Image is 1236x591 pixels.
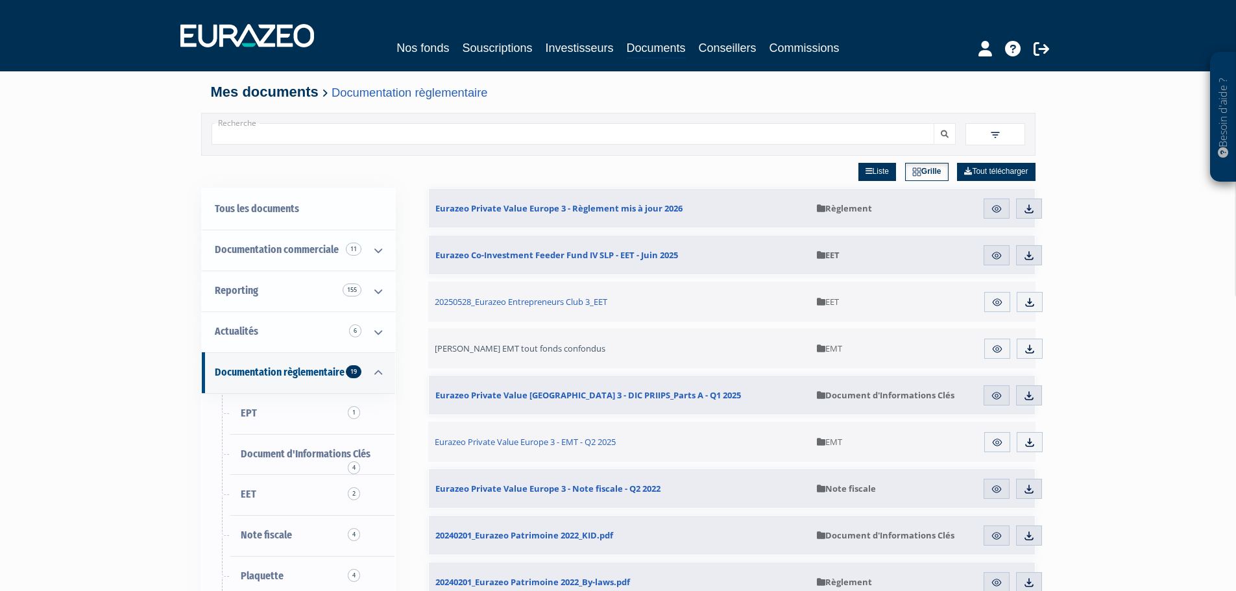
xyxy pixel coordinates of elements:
[215,243,339,256] span: Documentation commerciale
[991,437,1003,448] img: eye.svg
[1024,296,1036,308] img: download.svg
[817,389,954,401] span: Document d'Informations Clés
[991,203,1002,215] img: eye.svg
[348,528,360,541] span: 4
[241,448,370,460] span: Document d'Informations Clés
[1023,203,1035,215] img: download.svg
[817,436,842,448] span: EMT
[1023,250,1035,261] img: download.svg
[991,483,1002,495] img: eye.svg
[435,389,741,401] span: Eurazeo Private Value [GEOGRAPHIC_DATA] 3 - DIC PRIIPS_Parts A - Q1 2025
[817,483,876,494] span: Note fiscale
[435,576,630,588] span: 20240201_Eurazeo Patrimoine 2022_By-laws.pdf
[348,461,360,474] span: 4
[202,271,395,311] a: Reporting 155
[343,283,361,296] span: 155
[180,24,314,47] img: 1732889491-logotype_eurazeo_blanc_rvb.png
[241,407,257,419] span: EPT
[428,328,811,368] a: [PERSON_NAME] EMT tout fonds confondus
[202,311,395,352] a: Actualités 6
[215,325,258,337] span: Actualités
[991,296,1003,308] img: eye.svg
[202,515,395,556] a: Note fiscale4
[348,569,360,582] span: 4
[991,577,1002,588] img: eye.svg
[817,202,872,214] span: Règlement
[435,436,616,448] span: Eurazeo Private Value Europe 3 - EMT - Q2 2025
[769,39,840,57] a: Commissions
[991,530,1002,542] img: eye.svg
[348,487,360,500] span: 2
[858,163,896,181] a: Liste
[1216,59,1231,176] p: Besoin d'aide ?
[428,282,811,322] a: 20250528_Eurazeo Entrepreneurs Club 3_EET
[817,296,839,308] span: EET
[1023,530,1035,542] img: download.svg
[346,243,361,256] span: 11
[429,516,810,555] a: 20240201_Eurazeo Patrimoine 2022_KID.pdf
[1023,390,1035,402] img: download.svg
[1023,483,1035,495] img: download.svg
[202,474,395,515] a: EET2
[428,422,811,462] a: Eurazeo Private Value Europe 3 - EMT - Q2 2025
[202,352,395,393] a: Documentation règlementaire 19
[435,202,683,214] span: Eurazeo Private Value Europe 3 - Règlement mis à jour 2026
[1023,577,1035,588] img: download.svg
[817,249,840,261] span: EET
[435,343,605,354] span: [PERSON_NAME] EMT tout fonds confondus
[1024,343,1036,355] img: download.svg
[346,365,361,378] span: 19
[699,39,757,57] a: Conseillers
[202,434,395,475] a: Document d'Informations Clés4
[429,235,810,274] a: Eurazeo Co-Investment Feeder Fund IV SLP - EET - Juin 2025
[348,406,360,419] span: 1
[349,324,361,337] span: 6
[212,123,934,145] input: Recherche
[462,39,532,57] a: Souscriptions
[435,483,660,494] span: Eurazeo Private Value Europe 3 - Note fiscale - Q2 2022
[905,163,949,181] a: Grille
[1024,437,1036,448] img: download.svg
[991,250,1002,261] img: eye.svg
[202,189,395,230] a: Tous les documents
[545,39,613,57] a: Investisseurs
[396,39,449,57] a: Nos fonds
[435,249,678,261] span: Eurazeo Co-Investment Feeder Fund IV SLP - EET - Juin 2025
[435,529,613,541] span: 20240201_Eurazeo Patrimoine 2022_KID.pdf
[241,570,284,582] span: Plaquette
[817,343,842,354] span: EMT
[627,39,686,59] a: Documents
[429,376,810,415] a: Eurazeo Private Value [GEOGRAPHIC_DATA] 3 - DIC PRIIPS_Parts A - Q1 2025
[241,488,256,500] span: EET
[435,296,607,308] span: 20250528_Eurazeo Entrepreneurs Club 3_EET
[202,230,395,271] a: Documentation commerciale 11
[241,529,292,541] span: Note fiscale
[215,284,258,296] span: Reporting
[817,576,872,588] span: Règlement
[989,129,1001,141] img: filter.svg
[912,167,921,176] img: grid.svg
[332,86,487,99] a: Documentation règlementaire
[202,393,395,434] a: EPT1
[991,390,1002,402] img: eye.svg
[991,343,1003,355] img: eye.svg
[429,189,810,228] a: Eurazeo Private Value Europe 3 - Règlement mis à jour 2026
[817,529,954,541] span: Document d'Informations Clés
[215,366,345,378] span: Documentation règlementaire
[957,163,1035,181] a: Tout télécharger
[429,469,810,508] a: Eurazeo Private Value Europe 3 - Note fiscale - Q2 2022
[211,84,1026,100] h4: Mes documents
